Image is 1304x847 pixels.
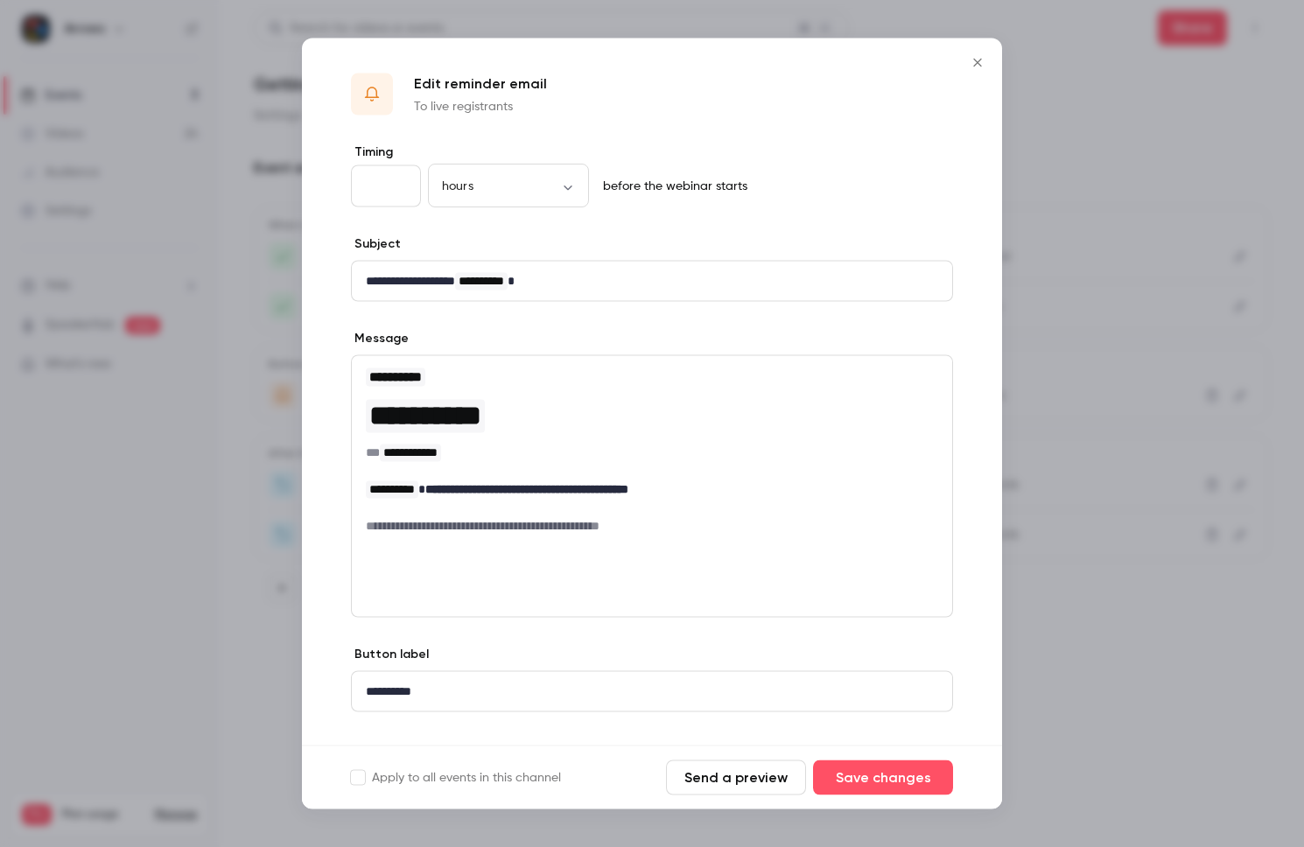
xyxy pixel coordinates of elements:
p: before the webinar starts [596,178,747,195]
div: editor [352,672,952,711]
label: Apply to all events in this channel [351,769,561,787]
button: Close [960,45,995,80]
label: Message [351,330,409,347]
p: Edit reminder email [414,73,547,94]
div: editor [352,356,952,545]
label: Subject [351,235,401,253]
div: hours [428,177,589,194]
label: Timing [351,143,953,161]
label: Button label [351,646,429,663]
div: editor [352,262,952,301]
button: Save changes [813,760,953,795]
button: Send a preview [666,760,806,795]
p: To live registrants [414,98,547,115]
